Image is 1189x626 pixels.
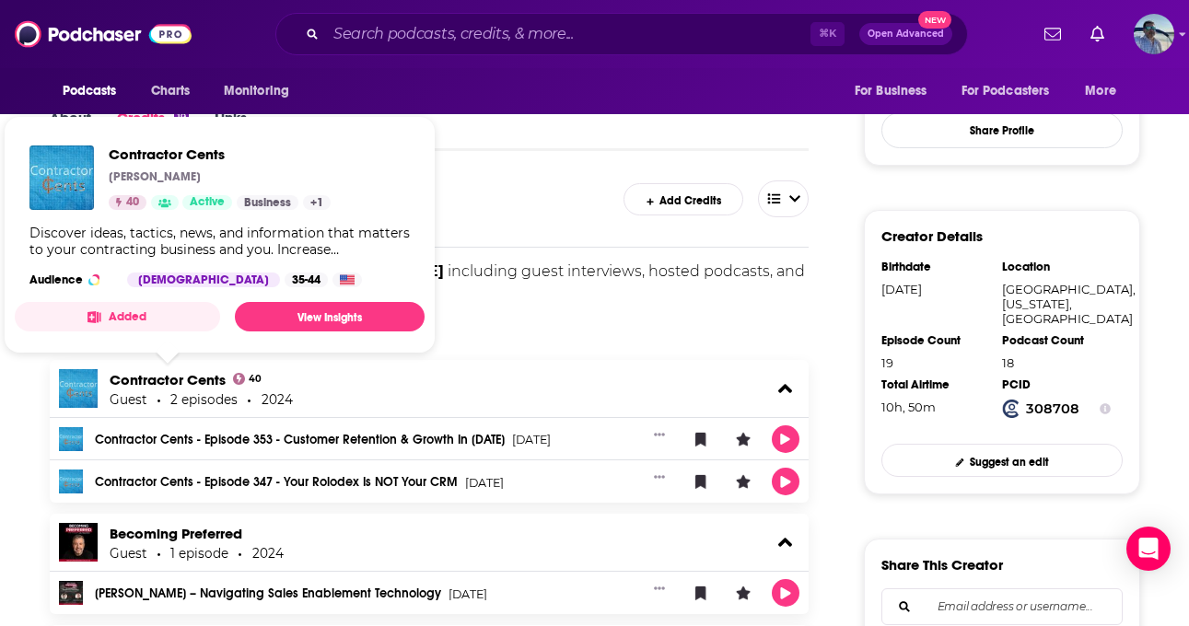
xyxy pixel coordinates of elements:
[810,22,845,46] span: ⌘ K
[190,193,225,212] span: Active
[110,525,242,542] a: Becoming Preferred
[1134,14,1174,54] span: Logged in as JasonKramer_TheCRMguy
[109,145,331,163] a: Contractor Cents
[15,17,192,52] img: Podchaser - Follow, Share and Rate Podcasts
[1002,260,1111,274] div: Location
[449,587,487,600] span: [DATE]
[881,112,1123,148] button: Share Profile
[95,434,505,446] a: Contractor Cents - Episode 353 - Customer Retention & Growth In [DATE]
[772,579,799,607] button: Play
[881,444,1123,476] a: Suggest an edit
[59,469,83,493] img: Contractor Cents - Episode 347 - Your Rolodex Is NOT Your CRM
[855,78,927,104] span: For Business
[110,371,226,388] a: Contractor Cents
[758,180,810,217] button: open menu
[233,373,262,385] a: 40
[881,400,936,414] span: 10 hours, 50 minutes, 42 seconds
[285,272,328,287] div: 35-44
[1002,355,1111,370] div: 18
[881,227,983,245] h3: Creator Details
[211,74,313,109] button: open menu
[109,195,146,210] a: 40
[465,476,504,489] span: [DATE]
[1126,527,1171,571] div: Open Intercom Messenger
[249,376,262,383] span: 40
[139,74,202,109] a: Charts
[647,579,672,597] button: Show More Button
[235,302,425,331] a: View Insights
[50,74,141,109] button: open menu
[1085,78,1116,104] span: More
[275,13,968,55] div: Search podcasts, credits, & more...
[1072,74,1139,109] button: open menu
[63,78,117,104] span: Podcasts
[1026,400,1079,417] strong: 308708
[512,434,551,446] span: [DATE]
[881,377,990,392] div: Total Airtime
[59,523,98,562] img: Becoming Preferred
[237,195,298,210] a: Business
[95,587,441,600] a: [PERSON_NAME] – Navigating Sales Enablement Technology
[687,425,715,453] button: Bookmark Episode
[224,78,289,104] span: Monitoring
[1002,377,1111,392] div: PCID
[772,468,799,495] button: Play
[110,546,284,561] div: Guest 1 episode 2024
[326,19,810,49] input: Search podcasts, credits, & more...
[95,476,458,489] a: Contractor Cents - Episode 347 - Your Rolodex Is NOT Your CRM
[881,355,990,370] div: 19
[59,369,98,408] img: Contractor Cents
[151,78,191,104] span: Charts
[842,74,950,109] button: open menu
[59,581,83,605] img: Jason Kramer – Navigating Sales Enablement Technology
[110,392,293,407] div: Guest 2 episodes 2024
[729,425,757,453] button: Leave a Rating
[881,260,990,274] div: Birthdate
[962,78,1050,104] span: For Podcasters
[182,195,232,210] a: Active
[29,225,410,258] div: Discover ideas, tactics, news, and information that matters to your contracting business and you....
[647,468,672,486] button: Show More Button
[15,302,220,331] button: Added
[647,425,672,444] button: Show More Button
[59,427,83,451] img: Contractor Cents - Episode 353 - Customer Retention & Growth In 2025
[729,579,757,607] button: Leave a Rating
[881,556,1003,574] h3: Share This Creator
[772,425,799,453] button: Play
[881,282,990,296] div: [DATE]
[687,468,715,495] button: Bookmark Episode
[303,195,331,210] a: +1
[918,11,951,29] span: New
[127,272,280,287] div: [DEMOGRAPHIC_DATA]
[1134,14,1174,54] img: User Profile
[29,272,112,287] h3: Audience
[1083,18,1112,50] a: Show notifications dropdown
[729,468,757,495] button: Leave a Rating
[950,74,1077,109] button: open menu
[126,193,139,212] span: 40
[1002,282,1111,326] div: [GEOGRAPHIC_DATA], [US_STATE], [GEOGRAPHIC_DATA]
[859,23,952,45] button: Open AdvancedNew
[624,183,742,215] a: Add Credits
[1134,14,1174,54] button: Show profile menu
[881,333,990,348] div: Episode Count
[1037,18,1068,50] a: Show notifications dropdown
[687,579,715,607] button: Bookmark Episode
[109,169,201,184] p: [PERSON_NAME]
[897,589,1107,624] input: Email address or username...
[1002,333,1111,348] div: Podcast Count
[1100,400,1111,418] button: Show Info
[881,588,1123,625] div: Search followers
[29,145,94,210] img: Contractor Cents
[868,29,944,39] span: Open Advanced
[1002,400,1020,418] img: Podchaser Creator ID logo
